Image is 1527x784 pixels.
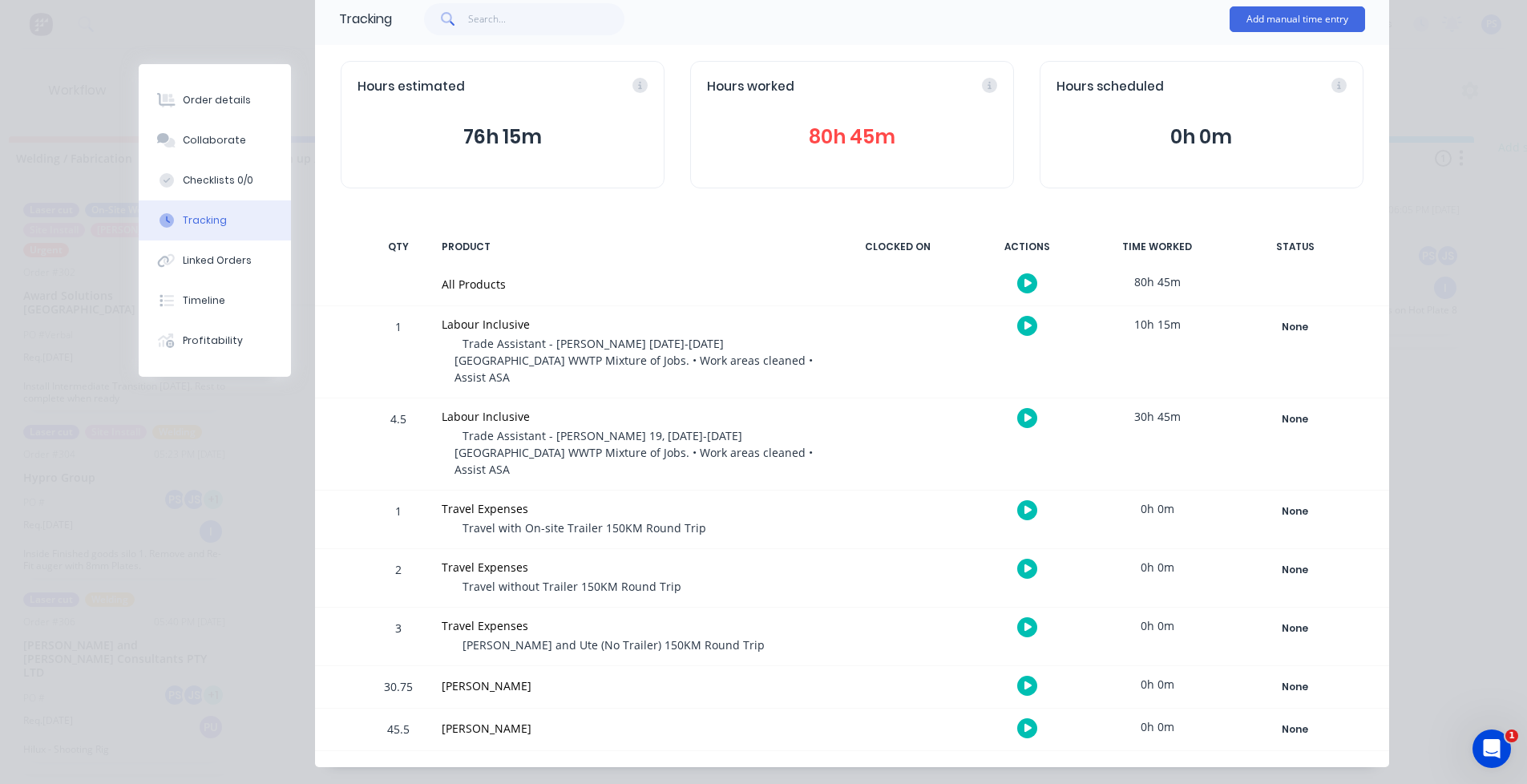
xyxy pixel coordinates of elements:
[1237,500,1354,523] button: None
[442,559,818,576] div: Travel Expenses
[442,276,818,293] div: All Products
[968,230,1088,264] div: ACTIONS
[1238,719,1353,740] div: None
[1097,398,1218,434] div: 30h 45m
[1238,409,1353,430] div: None
[1238,677,1353,697] div: None
[432,230,828,264] div: PRODUCT
[183,173,253,188] div: Checklists 0/0
[1097,306,1218,342] div: 10h 15m
[463,520,706,535] span: Travel with On-site Trailer 150KM Round Trip
[139,281,291,321] button: Timeline
[1237,408,1354,430] button: None
[468,3,624,35] input: Search...
[374,401,422,490] div: 4.5
[1505,729,1518,742] span: 1
[707,122,997,152] button: 80h 45m
[442,408,818,425] div: Labour Inclusive
[1230,6,1365,32] button: Add manual time entry
[139,240,291,281] button: Linked Orders
[707,78,794,96] span: Hours worked
[442,316,818,333] div: Labour Inclusive
[463,637,765,653] span: [PERSON_NAME] and Ute (No Trailer) 150KM Round Trip
[1097,264,1218,300] div: 80h 45m
[463,579,681,594] span: Travel without Trailer 150KM Round Trip
[1237,617,1354,640] button: None
[1097,230,1218,264] div: TIME WORKED
[454,428,813,477] span: Trade Assistant - [PERSON_NAME] 19, [DATE]-[DATE] [GEOGRAPHIC_DATA] WWTP Mixture of Jobs. • Work ...
[374,610,422,665] div: 3
[1237,718,1354,741] button: None
[139,321,291,361] button: Profitability
[1097,666,1218,702] div: 0h 0m
[442,500,818,517] div: Travel Expenses
[1237,559,1354,581] button: None
[454,336,813,385] span: Trade Assistant - [PERSON_NAME] [DATE]-[DATE] [GEOGRAPHIC_DATA] WWTP Mixture of Jobs. • Work area...
[1237,676,1354,698] button: None
[358,78,465,96] span: Hours estimated
[1238,317,1353,337] div: None
[1227,230,1363,264] div: STATUS
[1097,549,1218,585] div: 0h 0m
[183,93,251,107] div: Order details
[183,213,227,228] div: Tracking
[1097,608,1218,644] div: 0h 0m
[1237,316,1354,338] button: None
[139,200,291,240] button: Tracking
[374,669,422,708] div: 30.75
[1097,491,1218,527] div: 0h 0m
[838,230,958,264] div: CLOCKED ON
[183,133,246,148] div: Collaborate
[1238,560,1353,580] div: None
[442,677,818,694] div: [PERSON_NAME]
[374,230,422,264] div: QTY
[442,617,818,634] div: Travel Expenses
[183,333,243,348] div: Profitability
[183,293,225,308] div: Timeline
[1238,618,1353,639] div: None
[358,122,648,152] button: 76h 15m
[139,160,291,200] button: Checklists 0/0
[1472,729,1511,768] iframe: Intercom live chat
[374,493,422,548] div: 1
[339,10,392,29] div: Tracking
[374,309,422,398] div: 1
[1056,122,1347,152] button: 0h 0m
[139,120,291,160] button: Collaborate
[183,253,252,268] div: Linked Orders
[1097,709,1218,745] div: 0h 0m
[139,80,291,120] button: Order details
[374,552,422,607] div: 2
[374,711,422,750] div: 45.5
[442,720,818,737] div: [PERSON_NAME]
[1056,78,1164,96] span: Hours scheduled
